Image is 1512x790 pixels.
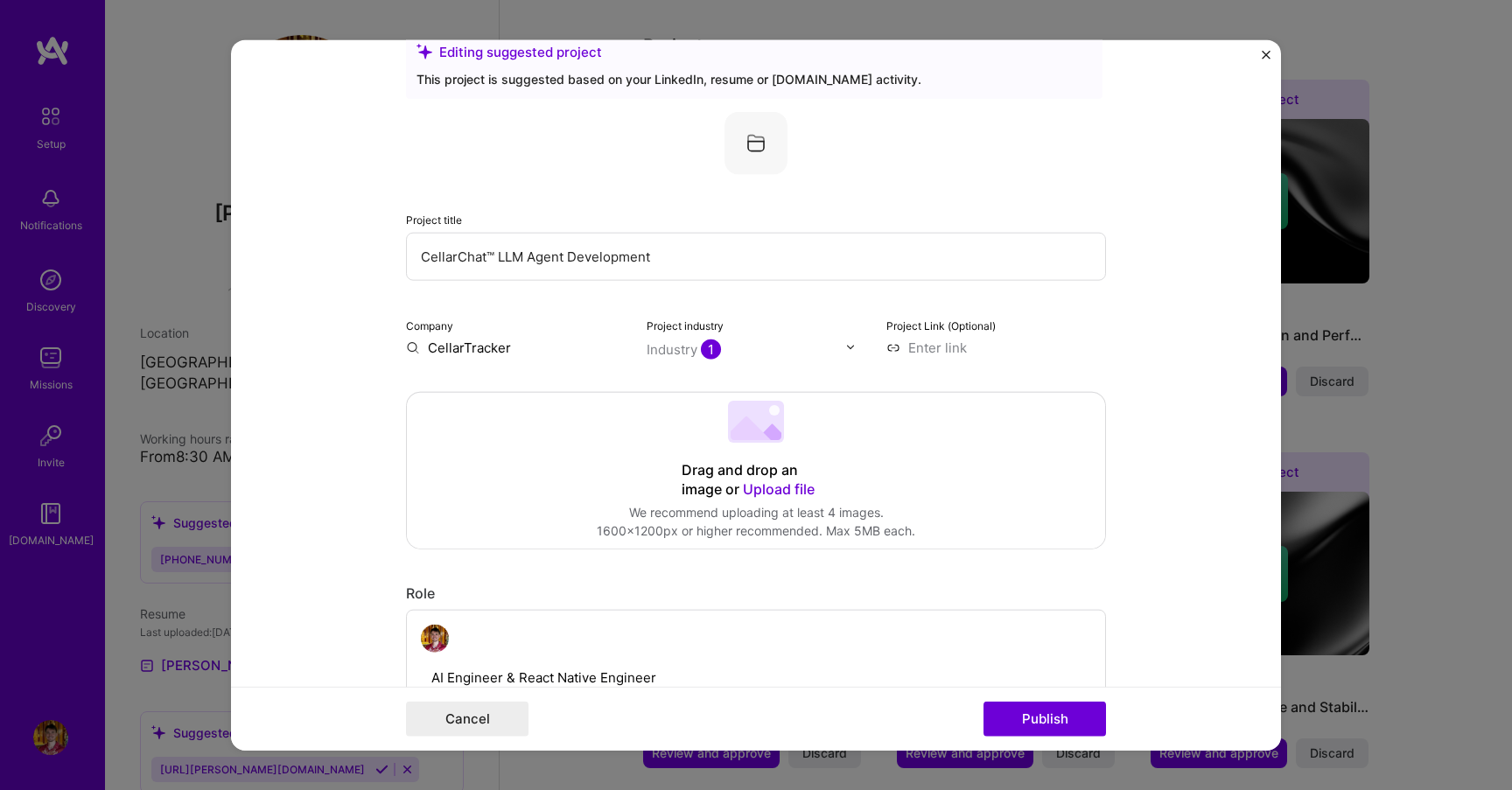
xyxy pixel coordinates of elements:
[406,318,453,332] label: Company
[406,702,528,737] button: Cancel
[406,232,1106,280] input: Enter the name of the project
[597,503,915,521] div: We recommend uploading at least 4 images.
[406,213,462,226] label: Project title
[416,44,432,59] i: icon SuggestedTeams
[647,318,724,332] label: Project industry
[406,584,1106,602] div: Role
[421,659,756,696] input: Role Name
[701,339,721,359] span: 1
[597,521,915,540] div: 1600x1200px or higher recommended. Max 5MB each.
[845,342,856,353] img: drop icon
[647,339,721,358] div: Industry
[406,391,1106,549] div: Drag and drop an image or Upload fileWe recommend uploading at least 4 images.1600x1200px or high...
[1262,50,1270,68] button: Close
[886,338,1106,356] input: Enter link
[743,479,815,497] span: Upload file
[724,111,787,174] img: Company logo
[983,702,1106,737] button: Publish
[406,338,626,356] input: Enter name or website
[416,42,1092,60] div: Editing suggested project
[416,69,1092,87] div: This project is suggested based on your LinkedIn, resume or [DOMAIN_NAME] activity.
[886,318,996,332] label: Project Link (Optional)
[682,460,830,499] div: Drag and drop an image or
